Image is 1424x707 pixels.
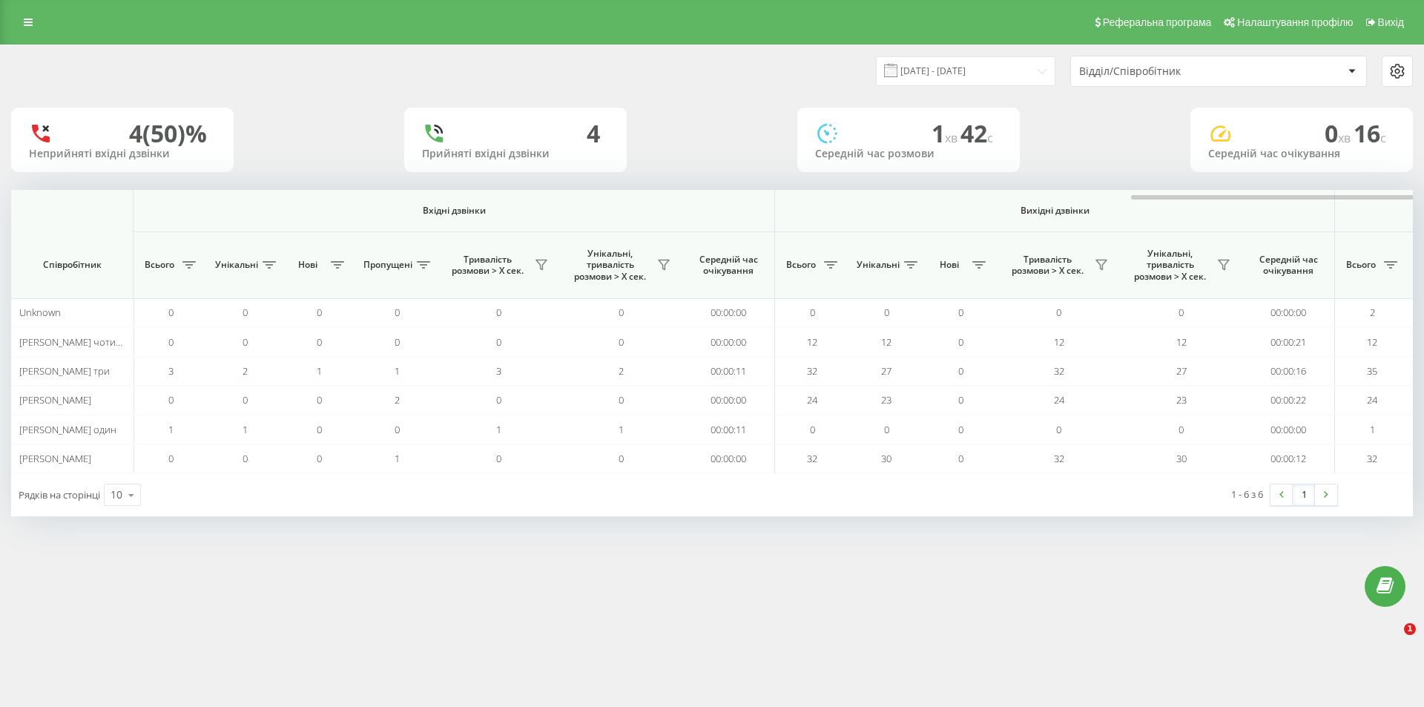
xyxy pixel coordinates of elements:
[1208,148,1395,160] div: Середній час очікування
[24,259,120,271] span: Співробітник
[168,364,174,378] span: 3
[19,364,110,378] span: [PERSON_NAME] три
[958,364,963,378] span: 0
[1370,423,1375,436] span: 1
[1054,393,1064,407] span: 24
[395,335,400,349] span: 0
[19,335,128,349] span: [PERSON_NAME] чотири
[619,335,624,349] span: 0
[1404,623,1416,635] span: 1
[1242,444,1335,473] td: 00:00:12
[1367,393,1377,407] span: 24
[1056,423,1061,436] span: 0
[881,393,891,407] span: 23
[168,335,174,349] span: 0
[619,393,624,407] span: 0
[395,306,400,319] span: 0
[1054,364,1064,378] span: 32
[1176,452,1187,465] span: 30
[168,423,174,436] span: 1
[496,306,501,319] span: 0
[1354,117,1386,149] span: 16
[1242,415,1335,444] td: 00:00:00
[19,393,91,407] span: [PERSON_NAME]
[1056,306,1061,319] span: 0
[19,488,100,502] span: Рядків на сторінці
[1127,248,1213,283] span: Унікальні, тривалість розмови > Х сек.
[881,452,891,465] span: 30
[807,452,817,465] span: 32
[682,444,775,473] td: 00:00:00
[168,306,174,319] span: 0
[317,423,322,436] span: 0
[496,364,501,378] span: 3
[958,423,963,436] span: 0
[682,298,775,327] td: 00:00:00
[1176,364,1187,378] span: 27
[587,119,600,148] div: 4
[1342,259,1379,271] span: Всього
[932,117,960,149] span: 1
[168,452,174,465] span: 0
[243,452,248,465] span: 0
[289,259,326,271] span: Нові
[619,364,624,378] span: 2
[395,423,400,436] span: 0
[1242,298,1335,327] td: 00:00:00
[960,117,993,149] span: 42
[243,364,248,378] span: 2
[931,259,968,271] span: Нові
[243,423,248,436] span: 1
[1054,335,1064,349] span: 12
[619,423,624,436] span: 1
[317,364,322,378] span: 1
[317,393,322,407] span: 0
[1242,357,1335,386] td: 00:00:16
[958,452,963,465] span: 0
[317,306,322,319] span: 0
[693,254,763,277] span: Середній час очікування
[29,148,216,160] div: Неприйняті вхідні дзвінки
[1079,65,1256,78] div: Відділ/Співробітник
[395,452,400,465] span: 1
[1242,386,1335,415] td: 00:00:22
[682,357,775,386] td: 00:00:11
[881,335,891,349] span: 12
[363,259,412,271] span: Пропущені
[1176,393,1187,407] span: 23
[1338,130,1354,146] span: хв
[1005,254,1090,277] span: Тривалість розмови > Х сек.
[682,415,775,444] td: 00:00:11
[1176,335,1187,349] span: 12
[317,335,322,349] span: 0
[496,393,501,407] span: 0
[810,306,815,319] span: 0
[243,306,248,319] span: 0
[815,148,1002,160] div: Середній час розмови
[958,306,963,319] span: 0
[1179,306,1184,319] span: 0
[1367,364,1377,378] span: 35
[881,364,891,378] span: 27
[1237,16,1353,28] span: Налаштування профілю
[1370,306,1375,319] span: 2
[172,205,736,217] span: Вхідні дзвінки
[395,393,400,407] span: 2
[1325,117,1354,149] span: 0
[1367,452,1377,465] span: 32
[958,393,963,407] span: 0
[168,393,174,407] span: 0
[215,259,258,271] span: Унікальні
[682,386,775,415] td: 00:00:00
[496,452,501,465] span: 0
[19,423,116,436] span: [PERSON_NAME] один
[1054,452,1064,465] span: 32
[810,205,1300,217] span: Вихідні дзвінки
[445,254,530,277] span: Тривалість розмови > Х сек.
[1374,623,1409,659] iframe: Intercom live chat
[682,327,775,356] td: 00:00:00
[243,335,248,349] span: 0
[958,335,963,349] span: 0
[1378,16,1404,28] span: Вихід
[987,130,993,146] span: c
